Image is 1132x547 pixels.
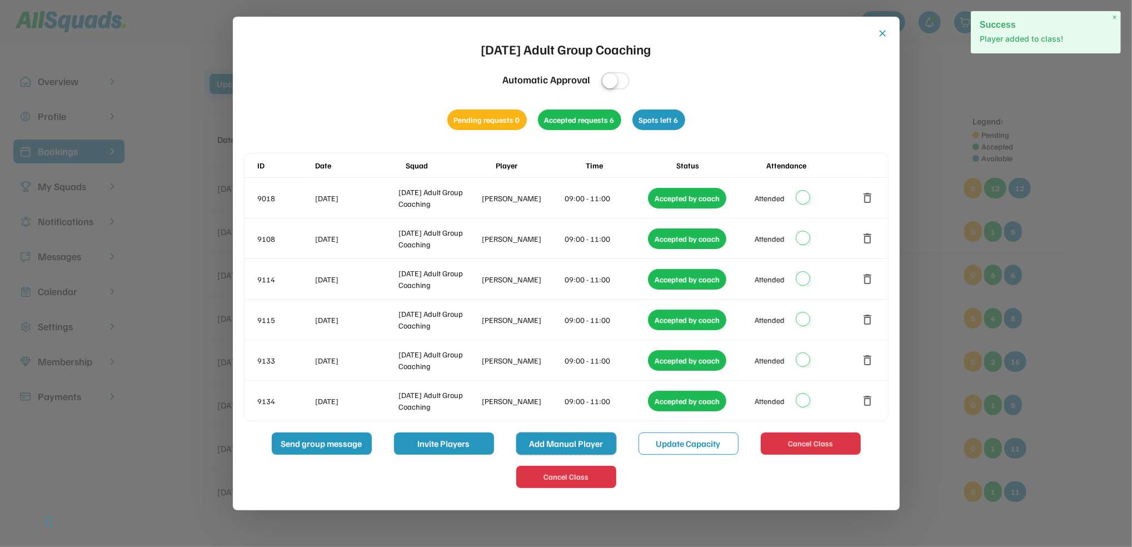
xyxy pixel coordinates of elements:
div: Attended [755,273,785,285]
div: [DATE] [316,192,397,204]
div: 09:00 - 11:00 [565,273,646,285]
div: [DATE] Adult Group Coaching [481,39,651,59]
div: Date [316,160,403,171]
div: Status [676,160,764,171]
div: [DATE] Adult Group Coaching [398,267,480,291]
div: [PERSON_NAME] [482,314,563,326]
p: Player added to class! [980,33,1112,44]
div: Time [586,160,674,171]
div: Accepted by coach [648,391,726,411]
div: 9115 [258,314,313,326]
div: [PERSON_NAME] [482,355,563,366]
div: Accepted by coach [648,310,726,330]
div: Attended [755,314,785,326]
div: Attended [755,192,785,204]
div: 9108 [258,233,313,245]
div: Attended [755,395,785,407]
div: 09:00 - 11:00 [565,192,646,204]
button: delete [861,313,875,326]
div: Accepted requests 6 [538,110,621,130]
div: Player [496,160,584,171]
div: [DATE] [316,314,397,326]
div: [DATE] Adult Group Coaching [398,308,480,331]
div: Attended [755,355,785,366]
button: delete [861,272,875,286]
div: Accepted by coach [648,188,726,208]
button: delete [861,394,875,407]
div: Attended [755,233,785,245]
button: Cancel Class [761,432,861,455]
div: 09:00 - 11:00 [565,233,646,245]
div: 9133 [258,355,313,366]
div: Accepted by coach [648,269,726,290]
div: Squad [406,160,493,171]
div: [DATE] Adult Group Coaching [398,389,480,412]
button: close [877,28,889,39]
button: delete [861,191,875,205]
div: [DATE] [316,233,397,245]
div: Attendance [766,160,854,171]
div: [PERSON_NAME] [482,233,563,245]
button: Invite Players [394,432,494,455]
button: delete [861,354,875,367]
div: [PERSON_NAME] [482,395,563,407]
div: [DATE] Adult Group Coaching [398,349,480,372]
div: 09:00 - 11:00 [565,395,646,407]
button: Add Manual Player [516,432,616,455]
div: 9134 [258,395,313,407]
div: 09:00 - 11:00 [565,355,646,366]
div: Spots left 6 [632,110,685,130]
div: [DATE] Adult Group Coaching [398,186,480,210]
div: 09:00 - 11:00 [565,314,646,326]
div: Automatic Approval [502,72,590,87]
button: Update Capacity [639,432,739,455]
div: [PERSON_NAME] [482,273,563,285]
div: [DATE] Adult Group Coaching [398,227,480,250]
div: Accepted by coach [648,350,726,371]
button: delete [861,232,875,245]
span: × [1113,13,1117,22]
div: ID [258,160,313,171]
div: [DATE] [316,355,397,366]
button: Cancel Class [516,466,616,488]
button: Send group message [272,432,372,455]
h2: Success [980,20,1112,29]
div: Accepted by coach [648,228,726,249]
div: [DATE] [316,273,397,285]
div: 9018 [258,192,313,204]
div: [PERSON_NAME] [482,192,563,204]
div: [DATE] [316,395,397,407]
div: 9114 [258,273,313,285]
div: Pending requests 0 [447,110,527,130]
